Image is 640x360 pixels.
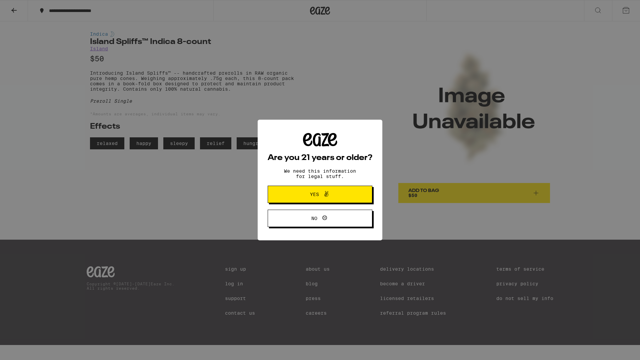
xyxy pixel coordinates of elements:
[311,216,317,221] span: No
[268,186,372,203] button: Yes
[278,168,362,179] p: We need this information for legal stuff.
[268,210,372,227] button: No
[268,154,372,162] h2: Are you 21 years or older?
[310,192,319,197] span: Yes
